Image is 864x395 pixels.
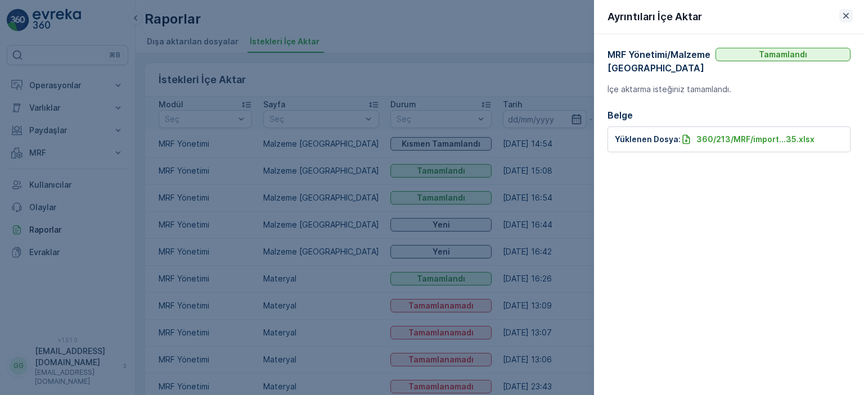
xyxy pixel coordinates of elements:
p: MRF Yönetimi / Malzeme [GEOGRAPHIC_DATA] [607,48,715,75]
p: Tamamlandı [759,49,807,60]
p: 360/213/MRF/import...35.xlsx [696,134,814,145]
p: Yüklenen Dosya: [615,134,681,145]
a: 360/213/MRF/import...35.xlsx [681,134,814,145]
button: Tamamlandı [715,48,850,61]
p: Ayrıntıları İçe Aktar [607,9,702,25]
p: Belge [607,108,850,122]
p: İçe aktarma isteğiniz tamamlandı. [607,84,850,95]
